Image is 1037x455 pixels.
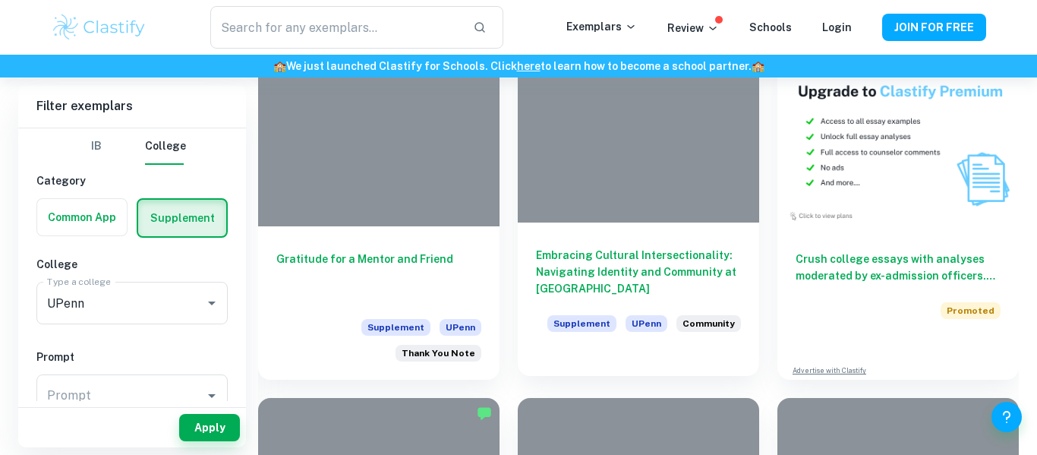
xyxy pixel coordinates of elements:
button: Apply [179,414,240,441]
button: Supplement [138,200,226,236]
input: Search for any exemplars... [210,6,461,49]
button: College [145,128,186,165]
h6: We just launched Clastify for Schools. Click to learn how to become a school partner. [3,58,1034,74]
p: Exemplars [566,18,637,35]
span: Promoted [941,302,1001,319]
span: UPenn [626,315,667,332]
a: Schools [749,21,792,33]
span: 🏫 [273,60,286,72]
h6: Category [36,172,228,189]
span: Community [682,317,735,330]
h6: College [36,256,228,273]
img: Clastify logo [51,12,147,43]
button: IB [78,128,115,165]
h6: Gratitude for a Mentor and Friend [276,251,481,301]
a: here [517,60,541,72]
button: Open [201,385,222,406]
div: How will you explore community at Penn? Consider how Penn will help shape your perspective and id... [676,315,741,341]
button: Common App [37,199,127,235]
h6: Embracing Cultural Intersectionality: Navigating Identity and Community at [GEOGRAPHIC_DATA] [536,247,741,297]
a: Embracing Cultural Intersectionality: Navigating Identity and Community at [GEOGRAPHIC_DATA]Suppl... [518,45,759,379]
h6: Crush college essays with analyses moderated by ex-admission officers. Upgrade now [796,251,1001,284]
span: Thank You Note [402,346,475,360]
a: Login [822,21,852,33]
h6: Prompt [36,349,228,365]
label: Type a college [47,275,110,288]
a: Advertise with Clastify [793,365,866,376]
div: Write a short thank-you note to someone you have not yet thanked and would like to acknowledge. (... [396,345,481,362]
p: Review [667,20,719,36]
img: Thumbnail [777,45,1019,226]
button: Help and Feedback [991,402,1022,432]
button: Open [201,292,222,314]
a: Gratitude for a Mentor and FriendSupplementUPennWrite a short thank-you note to someone you have ... [258,45,500,379]
span: Supplement [547,315,616,332]
h6: Filter exemplars [18,85,246,128]
img: Marked [477,406,492,421]
button: JOIN FOR FREE [882,14,986,41]
div: Filter type choice [78,128,186,165]
span: Supplement [361,319,430,336]
span: UPenn [440,319,481,336]
span: 🏫 [752,60,764,72]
